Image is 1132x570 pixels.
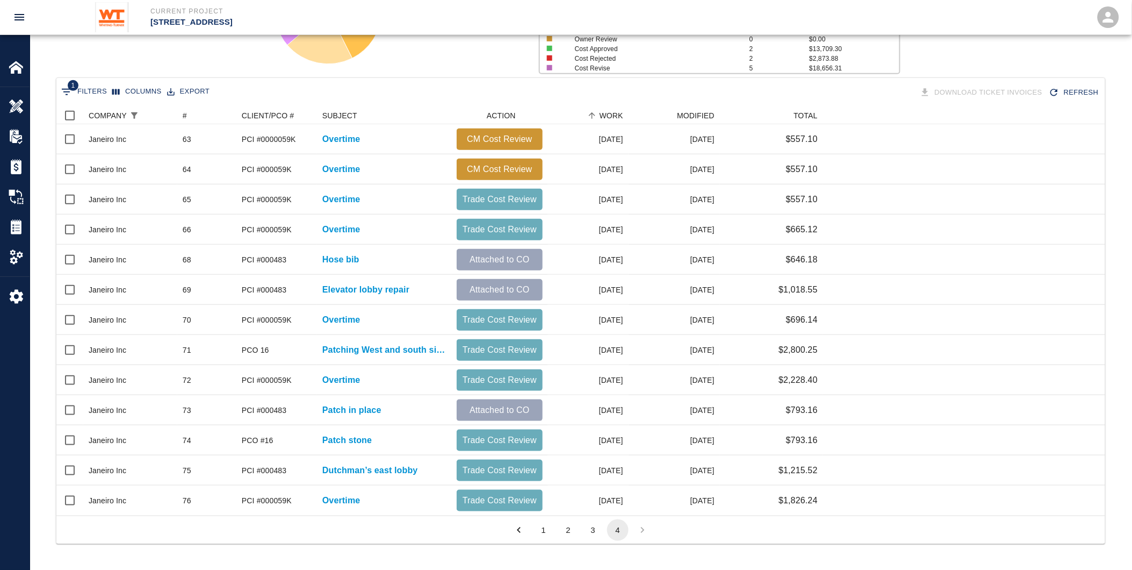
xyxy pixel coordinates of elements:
div: PCI #000059K [242,194,292,205]
div: [DATE] [548,184,629,215]
p: Overtime [322,313,360,326]
p: Hose bib [322,253,359,266]
p: Overtime [322,223,360,236]
div: Janeiro Inc [89,194,126,205]
button: Sort [142,108,157,123]
p: Attached to CO [461,404,538,417]
div: Tickets download in groups of 15 [918,83,1047,102]
p: $2,800.25 [778,344,818,357]
div: [DATE] [629,184,720,215]
div: 69 [183,284,191,295]
div: Janeiro Inc [89,495,126,506]
div: CLIENT/PCO # [236,107,317,124]
div: Refresh the list [1047,83,1103,102]
p: $665.12 [786,223,818,236]
div: Janeiro Inc [89,405,126,416]
div: [DATE] [629,245,720,275]
p: Trade Cost Review [461,344,538,357]
button: Show filters [127,108,142,123]
a: Dutchman’s east lobby [322,464,418,477]
p: $18,656.31 [809,63,899,73]
div: PCI #000483 [242,465,286,476]
div: COMPANY [83,107,177,124]
p: $2,873.88 [809,54,899,63]
div: PCI #000059K [242,164,292,175]
div: PCI #000483 [242,254,286,265]
p: Cost Revise [575,63,732,73]
p: Trade Cost Review [461,313,538,326]
a: Overtime [322,163,360,176]
nav: pagination navigation [507,519,655,541]
p: $557.10 [786,163,818,176]
p: $557.10 [786,193,818,206]
p: [STREET_ADDRESS] [150,16,624,28]
div: PCI #0000059K [242,134,296,145]
div: [DATE] [629,455,720,486]
p: $793.16 [786,404,818,417]
img: Whiting-Turner [95,2,129,32]
a: Patching West and south side [322,344,446,357]
p: $793.16 [786,434,818,447]
div: 71 [183,345,191,355]
button: open drawer [6,4,32,30]
div: [DATE] [548,425,629,455]
div: PCI #000059K [242,315,292,325]
a: Overtime [322,374,360,387]
div: 68 [183,254,191,265]
div: SUBJECT [322,107,357,124]
div: WORK [600,107,623,124]
div: MODIFIED [677,107,715,124]
a: Overtime [322,193,360,206]
p: Cost Approved [575,44,732,54]
p: Attached to CO [461,283,538,296]
div: [DATE] [629,124,720,154]
p: Trade Cost Review [461,434,538,447]
p: CM Cost Review [461,133,538,146]
div: PCI #000483 [242,405,286,416]
div: Janeiro Inc [89,465,126,476]
div: [DATE] [629,425,720,455]
div: [DATE] [548,455,629,486]
div: [DATE] [548,275,629,305]
div: 74 [183,435,191,446]
div: 73 [183,405,191,416]
div: [DATE] [548,335,629,365]
div: PCI #000059K [242,495,292,506]
div: Janeiro Inc [89,254,126,265]
div: [DATE] [548,365,629,395]
p: $0.00 [809,34,899,44]
p: Trade Cost Review [461,374,538,387]
p: Attached to CO [461,253,538,266]
a: Patch stone [322,434,372,447]
button: Go to page 3 [582,519,604,541]
div: PCO #16 [242,435,273,446]
div: Janeiro Inc [89,375,126,386]
span: 1 [68,80,78,91]
p: $1,826.24 [778,494,818,507]
div: TOTAL [720,107,823,124]
p: $1,018.55 [778,283,818,296]
div: Janeiro Inc [89,284,126,295]
div: [DATE] [629,395,720,425]
p: $646.18 [786,253,818,266]
p: $696.14 [786,313,818,326]
div: Janeiro Inc [89,345,126,355]
p: Owner Review [575,34,732,44]
div: COMPANY [89,107,127,124]
a: Patch in place [322,404,381,417]
div: 65 [183,194,191,205]
p: Elevator lobby repair [322,283,409,296]
p: 0 [749,34,809,44]
button: Select columns [110,83,164,100]
p: $13,709.30 [809,44,899,54]
div: [DATE] [548,154,629,184]
button: page 4 [607,519,629,541]
div: [DATE] [548,215,629,245]
div: [DATE] [548,245,629,275]
div: 64 [183,164,191,175]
